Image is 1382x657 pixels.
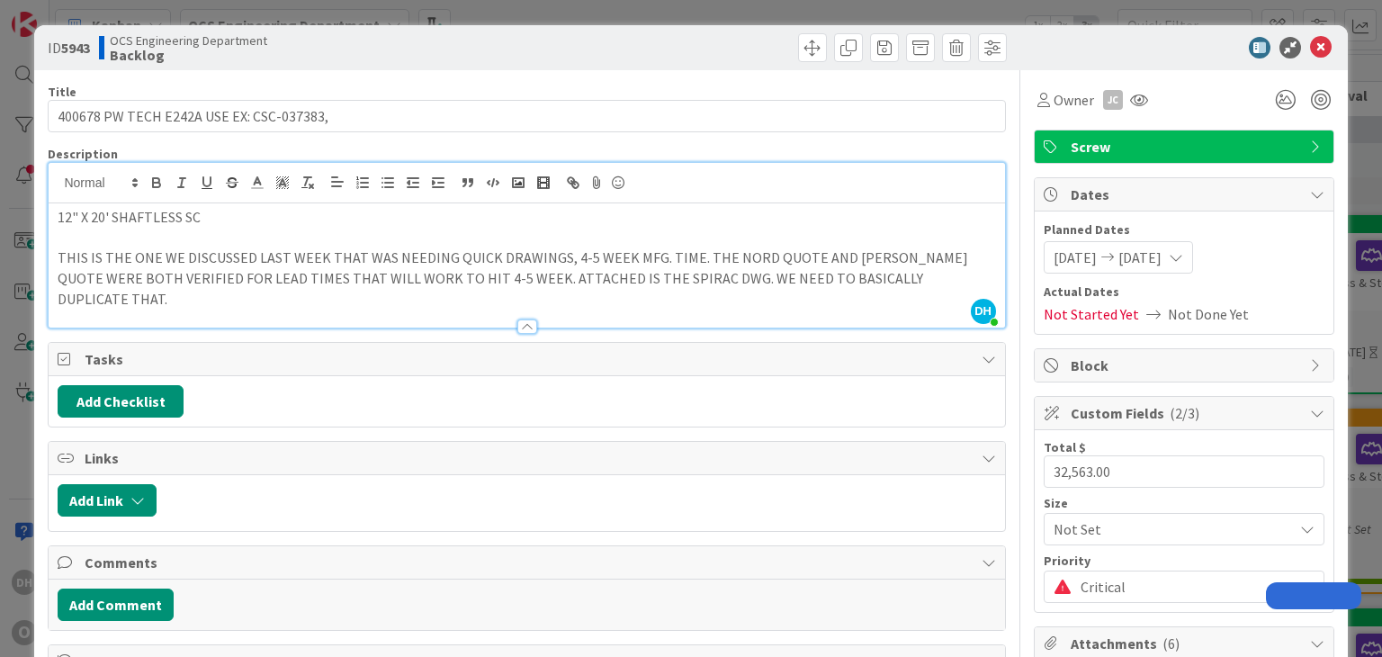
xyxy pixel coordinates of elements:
span: ( 2/3 ) [1170,404,1199,422]
span: Dates [1071,184,1301,205]
span: Attachments [1071,633,1301,654]
p: THIS IS THE ONE WE DISCUSSED LAST WEEK THAT WAS NEEDING QUICK DRAWINGS, 4-5 WEEK MFG. TIME. THE N... [58,247,995,309]
button: Add Comment [58,589,174,621]
span: Owner [1054,89,1094,111]
b: 5943 [61,39,90,57]
div: Size [1044,497,1324,509]
p: 12" X 20' SHAFTLESS SC [58,207,995,228]
span: Description [48,146,118,162]
span: ( 6 ) [1162,634,1180,652]
span: ID [48,37,90,58]
span: OCS Engineering Department [110,33,267,48]
div: Priority [1044,554,1324,567]
span: Not Set [1054,517,1284,542]
label: Title [48,84,76,100]
span: Links [85,447,972,469]
span: Critical [1081,574,1284,599]
span: Custom Fields [1071,402,1301,424]
span: Not Done Yet [1168,303,1249,325]
span: Actual Dates [1044,283,1324,301]
span: DH [971,299,996,324]
div: JC [1103,90,1123,110]
span: [DATE] [1054,247,1097,268]
span: Block [1071,355,1301,376]
b: Backlog [110,48,267,62]
button: Add Link [58,484,157,517]
span: Planned Dates [1044,220,1324,239]
button: Add Checklist [58,385,184,418]
input: type card name here... [48,100,1005,132]
span: Screw [1071,136,1301,157]
label: Total $ [1044,439,1086,455]
span: Comments [85,552,972,573]
span: [DATE] [1118,247,1162,268]
span: Tasks [85,348,972,370]
span: Not Started Yet [1044,303,1139,325]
